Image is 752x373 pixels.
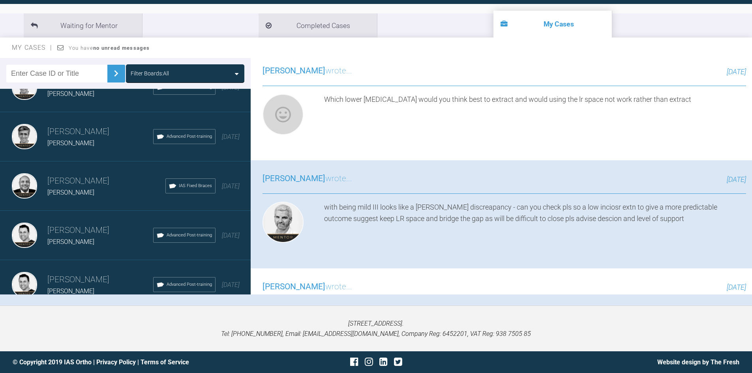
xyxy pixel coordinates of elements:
[47,139,94,147] span: [PERSON_NAME]
[167,281,212,288] span: Advanced Post-training
[93,45,150,51] strong: no unread messages
[263,202,304,243] img: Ross Hobson
[47,273,153,287] h3: [PERSON_NAME]
[47,189,94,196] span: [PERSON_NAME]
[263,66,325,75] span: [PERSON_NAME]
[727,67,746,76] span: [DATE]
[263,174,325,183] span: [PERSON_NAME]
[263,94,304,135] img: Mezmin Sawani
[324,94,746,138] div: Which lower [MEDICAL_DATA] would you think best to extract and would using the lr space not work ...
[493,11,612,37] li: My Cases
[222,84,240,91] span: [DATE]
[12,272,37,297] img: Zaid Esmail
[13,319,739,339] p: [STREET_ADDRESS]. Tel: [PHONE_NUMBER], Email: [EMAIL_ADDRESS][DOMAIN_NAME], Company Reg: 6452201,...
[222,232,240,239] span: [DATE]
[47,174,165,188] h3: [PERSON_NAME]
[179,182,212,189] span: IAS Fixed Braces
[222,182,240,190] span: [DATE]
[167,232,212,239] span: Advanced Post-training
[259,13,377,37] li: Completed Cases
[47,90,94,97] span: [PERSON_NAME]
[69,45,150,51] span: You have
[47,125,153,139] h3: [PERSON_NAME]
[12,124,37,149] img: Asif Chatoo
[141,358,189,366] a: Terms of Service
[131,69,169,78] div: Filter Boards: All
[47,224,153,237] h3: [PERSON_NAME]
[12,44,53,51] span: My Cases
[96,358,136,366] a: Privacy Policy
[110,67,122,80] img: chevronRight.28bd32b0.svg
[6,65,107,82] input: Enter Case ID or Title
[657,358,739,366] a: Website design by The Fresh
[727,283,746,291] span: [DATE]
[13,357,255,367] div: © Copyright 2019 IAS Ortho | |
[222,133,240,141] span: [DATE]
[24,13,142,37] li: Waiting for Mentor
[727,175,746,184] span: [DATE]
[324,202,746,246] div: with being mild III looks like a [PERSON_NAME] discreapancy - can you check pls so a low inciosr ...
[47,238,94,246] span: [PERSON_NAME]
[263,172,352,186] h3: wrote...
[222,281,240,289] span: [DATE]
[47,287,94,295] span: [PERSON_NAME]
[263,280,352,294] h3: wrote...
[167,133,212,140] span: Advanced Post-training
[263,282,325,291] span: [PERSON_NAME]
[12,223,37,248] img: Zaid Esmail
[263,64,352,78] h3: wrote...
[12,173,37,199] img: Utpalendu Bose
